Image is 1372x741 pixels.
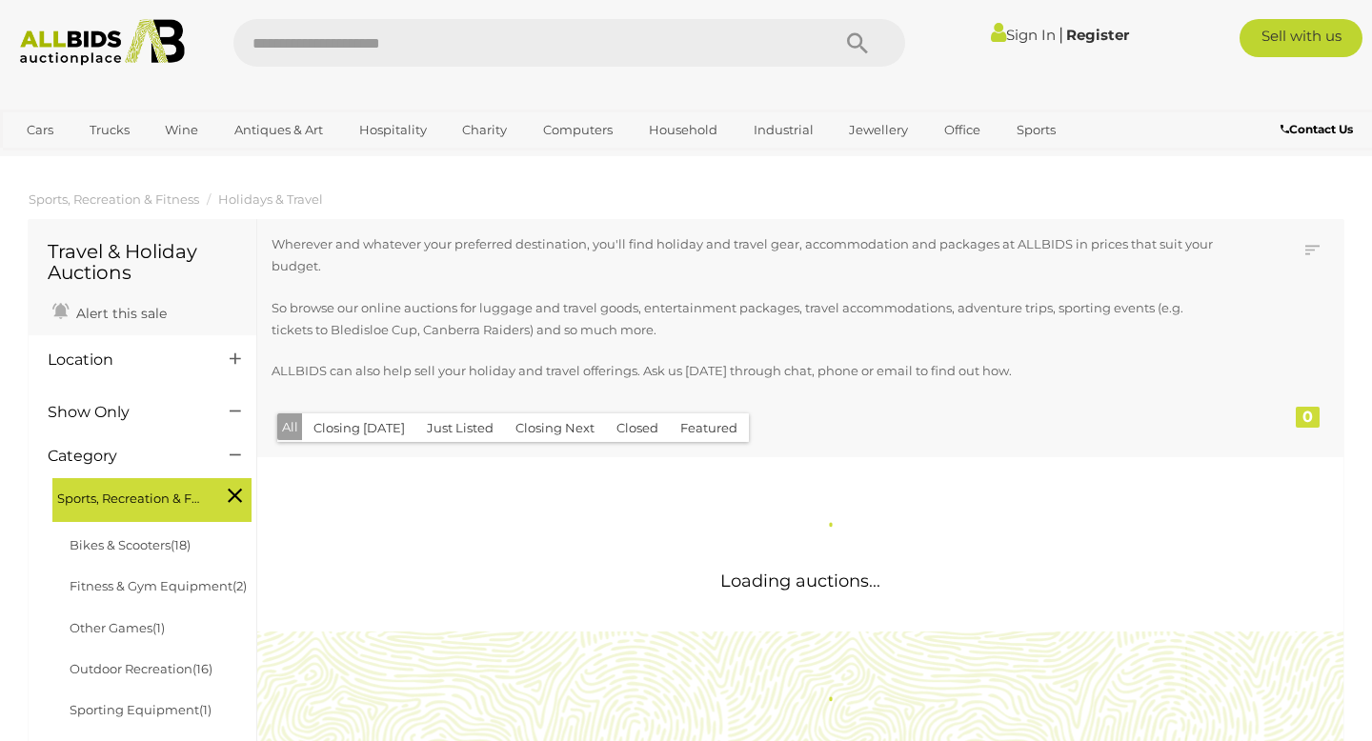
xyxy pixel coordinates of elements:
span: (1) [199,702,212,717]
a: Industrial [741,114,826,146]
span: (16) [192,661,212,676]
h4: Location [48,351,201,369]
a: Computers [531,114,625,146]
a: Register [1066,26,1129,44]
a: Office [932,114,993,146]
span: | [1059,24,1063,45]
span: Loading auctions... [720,571,880,591]
a: Alert this sale [48,297,171,326]
a: Household [636,114,730,146]
a: Outdoor Recreation(16) [70,661,212,676]
button: Search [810,19,905,67]
button: Closing Next [504,413,606,443]
span: Alert this sale [71,305,167,322]
button: Closed [605,413,670,443]
a: Bikes & Scooters(18) [70,537,191,552]
img: Allbids.com.au [10,19,195,66]
a: Contact Us [1281,119,1358,140]
a: Sell with us [1240,19,1362,57]
a: Sign In [991,26,1056,44]
span: (18) [171,537,191,552]
a: Sports, Recreation & Fitness [29,191,199,207]
a: Wine [152,114,211,146]
span: (1) [152,620,165,635]
a: [GEOGRAPHIC_DATA] [14,146,174,177]
h4: Show Only [48,404,201,421]
p: Wherever and whatever your preferred destination, you'll find holiday and travel gear, accommodat... [272,233,1227,278]
a: Sporting Equipment(1) [70,702,212,717]
button: Just Listed [415,413,505,443]
h4: Category [48,448,201,465]
a: Charity [450,114,519,146]
button: All [277,413,303,441]
a: Holidays & Travel [218,191,323,207]
b: Contact Us [1281,122,1353,136]
a: Hospitality [347,114,439,146]
a: Other Games(1) [70,620,165,635]
a: Sports [1004,114,1068,146]
a: Cars [14,114,66,146]
p: ALLBIDS can also help sell your holiday and travel offerings. Ask us [DATE] through chat, phone o... [272,360,1227,382]
p: So browse our online auctions for luggage and travel goods, entertainment packages, travel accomm... [272,297,1227,342]
a: Jewellery [837,114,920,146]
div: 0 [1296,407,1320,428]
a: Trucks [77,114,142,146]
a: Antiques & Art [222,114,335,146]
button: Featured [669,413,749,443]
button: Closing [DATE] [302,413,416,443]
span: Sports, Recreation & Fitness [57,483,200,510]
span: (2) [232,578,247,593]
h1: Travel & Holiday Auctions [48,241,237,283]
a: Fitness & Gym Equipment(2) [70,578,247,593]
